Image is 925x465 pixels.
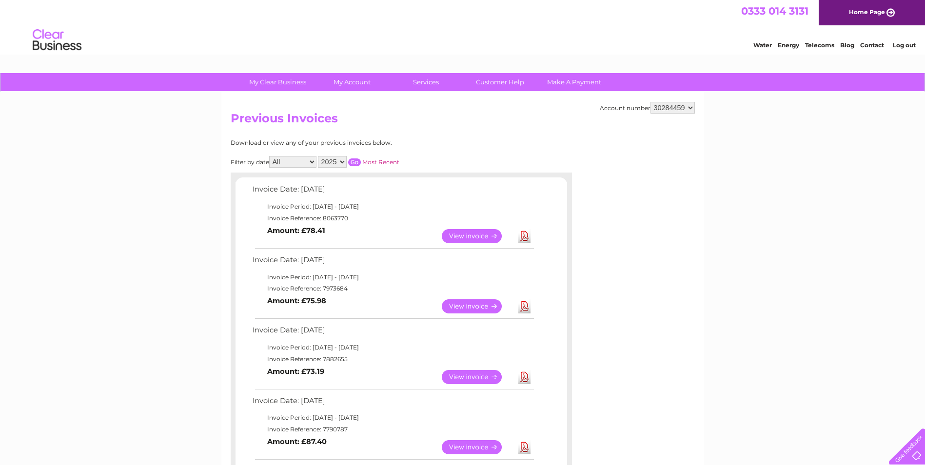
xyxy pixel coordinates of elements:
[442,229,513,243] a: View
[534,73,614,91] a: Make A Payment
[267,437,327,446] b: Amount: £87.40
[312,73,392,91] a: My Account
[518,370,531,384] a: Download
[518,440,531,454] a: Download
[386,73,466,91] a: Services
[267,367,324,376] b: Amount: £73.19
[250,424,535,435] td: Invoice Reference: 7790787
[600,102,695,114] div: Account number
[250,213,535,224] td: Invoice Reference: 8063770
[267,296,326,305] b: Amount: £75.98
[233,5,693,47] div: Clear Business is a trading name of Verastar Limited (registered in [GEOGRAPHIC_DATA] No. 3667643...
[860,41,884,49] a: Contact
[362,158,399,166] a: Most Recent
[250,342,535,353] td: Invoice Period: [DATE] - [DATE]
[231,139,487,146] div: Download or view any of your previous invoices below.
[753,41,772,49] a: Water
[250,283,535,294] td: Invoice Reference: 7973684
[250,253,535,271] td: Invoice Date: [DATE]
[231,112,695,130] h2: Previous Invoices
[32,25,82,55] img: logo.png
[250,394,535,412] td: Invoice Date: [DATE]
[893,41,916,49] a: Log out
[442,440,513,454] a: View
[460,73,540,91] a: Customer Help
[250,324,535,342] td: Invoice Date: [DATE]
[250,353,535,365] td: Invoice Reference: 7882655
[231,156,487,168] div: Filter by date
[267,226,325,235] b: Amount: £78.41
[237,73,318,91] a: My Clear Business
[442,299,513,313] a: View
[805,41,834,49] a: Telecoms
[518,229,531,243] a: Download
[250,183,535,201] td: Invoice Date: [DATE]
[518,299,531,313] a: Download
[741,5,808,17] a: 0333 014 3131
[250,201,535,213] td: Invoice Period: [DATE] - [DATE]
[442,370,513,384] a: View
[778,41,799,49] a: Energy
[250,271,535,283] td: Invoice Period: [DATE] - [DATE]
[840,41,854,49] a: Blog
[250,412,535,424] td: Invoice Period: [DATE] - [DATE]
